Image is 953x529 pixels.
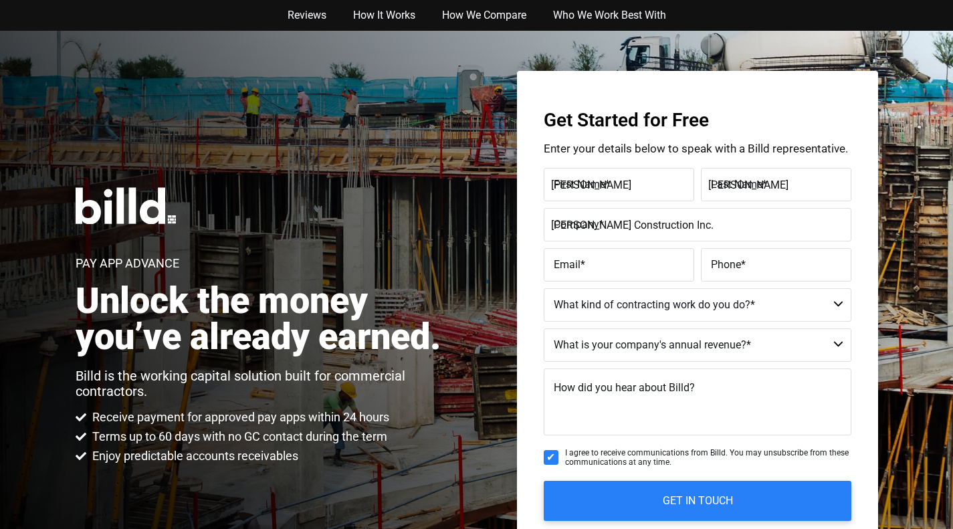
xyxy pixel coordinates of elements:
[89,429,387,445] span: Terms up to 60 days with no GC contact during the term
[544,143,851,154] p: Enter your details below to speak with a Billd representative.
[544,481,851,521] input: GET IN TOUCH
[711,258,741,271] span: Phone
[565,448,851,467] span: I agree to receive communications from Billd. You may unsubscribe from these communications at an...
[711,178,762,191] span: Last Name
[554,381,695,394] span: How did you hear about Billd?
[554,258,580,271] span: Email
[554,178,605,191] span: First Name
[544,111,851,130] h3: Get Started for Free
[89,448,298,464] span: Enjoy predictable accounts receivables
[76,257,179,270] h1: Pay App Advance
[76,368,455,399] p: Billd is the working capital solution built for commercial contractors.
[89,409,389,425] span: Receive payment for approved pay apps within 24 hours
[76,283,455,355] h2: Unlock the money you’ve already earned.
[544,450,558,465] input: I agree to receive communications from Billd. You may unsubscribe from these communications at an...
[554,218,599,231] span: Company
